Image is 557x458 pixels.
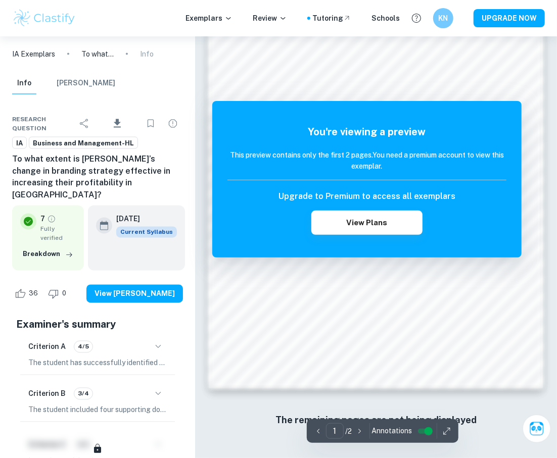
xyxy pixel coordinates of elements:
[57,289,72,299] span: 0
[346,426,352,437] p: / 2
[12,48,55,60] a: IA Exemplars
[311,211,423,235] button: View Plans
[97,111,138,137] div: Download
[278,190,455,202] h6: Upgrade to Premium to access all exemplars
[312,13,351,24] a: Tutoring
[20,247,76,262] button: Breakdown
[227,149,506,172] h6: This preview contains only the first 2 pages. You need a premium account to view this exemplar.
[40,225,76,243] span: Fully verified
[40,214,45,225] p: 7
[523,415,551,443] button: Ask Clai
[229,414,523,428] h6: The remaining pages are not being displayed
[12,286,43,302] div: Like
[474,9,545,27] button: UPGRADE NOW
[408,10,425,27] button: Help and Feedback
[16,317,179,332] h5: Examiner's summary
[74,389,92,398] span: 3/4
[253,13,287,24] p: Review
[13,138,26,148] span: IA
[116,227,177,238] span: Current Syllabus
[163,114,183,134] div: Report issue
[23,289,43,299] span: 36
[12,72,36,94] button: Info
[12,137,27,149] a: IA
[28,404,167,416] p: The student included four supporting documents in the [GEOGRAPHIC_DATA], which effectively explor...
[185,13,233,24] p: Exemplars
[140,48,154,60] p: Info
[116,214,169,225] h6: [DATE]
[74,342,92,351] span: 4/5
[28,358,167,369] p: The student has successfully identified the key concept of change, which is clearly indicated on ...
[12,115,74,133] span: Research question
[372,426,412,436] span: Annotations
[45,286,72,302] div: Dislike
[47,215,56,224] a: Grade fully verified
[12,8,76,28] img: Clastify logo
[433,8,453,28] button: KN
[141,114,161,134] div: Bookmark
[28,388,66,399] h6: Criterion B
[57,72,115,94] button: [PERSON_NAME]
[29,137,138,149] a: Business and Management-HL
[28,341,66,352] h6: Criterion A
[29,138,137,148] span: Business and Management-HL
[81,48,114,60] p: To what extent is [PERSON_NAME]’s change in branding strategy effective in increasing their profi...
[372,13,400,24] a: Schools
[116,227,177,238] div: This exemplar is based on the current syllabus. Feel free to refer to it for inspiration/ideas wh...
[12,153,183,201] h6: To what extent is [PERSON_NAME]’s change in branding strategy effective in increasing their profi...
[86,285,183,303] button: View [PERSON_NAME]
[74,114,95,134] div: Share
[438,13,449,24] h6: KN
[227,124,506,139] h5: You're viewing a preview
